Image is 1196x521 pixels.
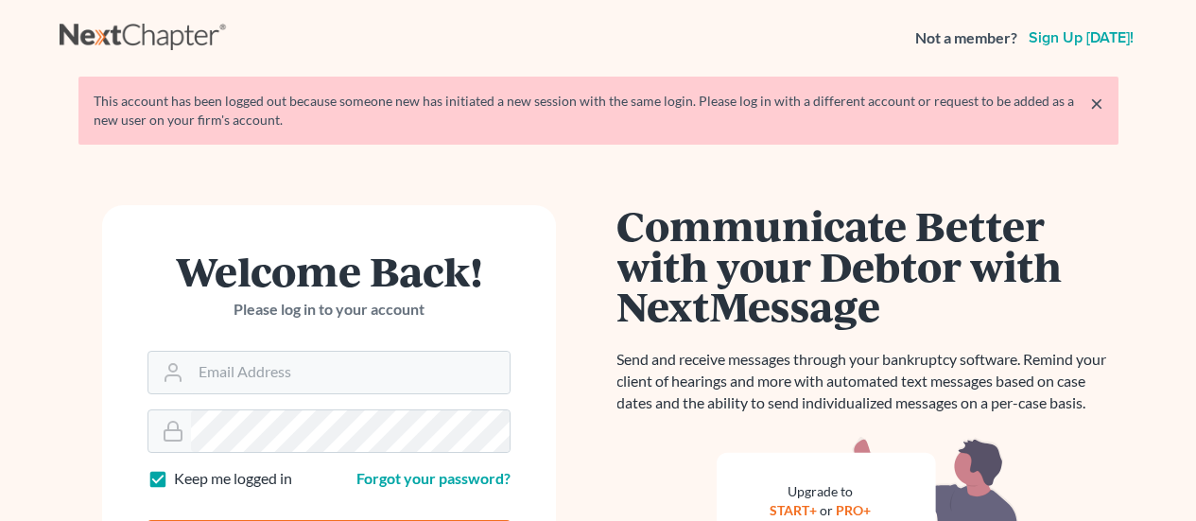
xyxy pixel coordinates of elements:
h1: Communicate Better with your Debtor with NextMessage [617,205,1118,326]
p: Please log in to your account [147,299,511,321]
p: Send and receive messages through your bankruptcy software. Remind your client of hearings and mo... [617,349,1118,414]
a: START+ [770,502,817,518]
h1: Welcome Back! [147,251,511,291]
input: Email Address [191,352,510,393]
a: Sign up [DATE]! [1025,30,1137,45]
a: × [1090,92,1103,114]
span: or [820,502,833,518]
a: PRO+ [836,502,871,518]
strong: Not a member? [915,27,1017,49]
a: Forgot your password? [356,469,511,487]
label: Keep me logged in [174,468,292,490]
div: This account has been logged out because someone new has initiated a new session with the same lo... [94,92,1103,130]
div: Upgrade to [762,482,879,501]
